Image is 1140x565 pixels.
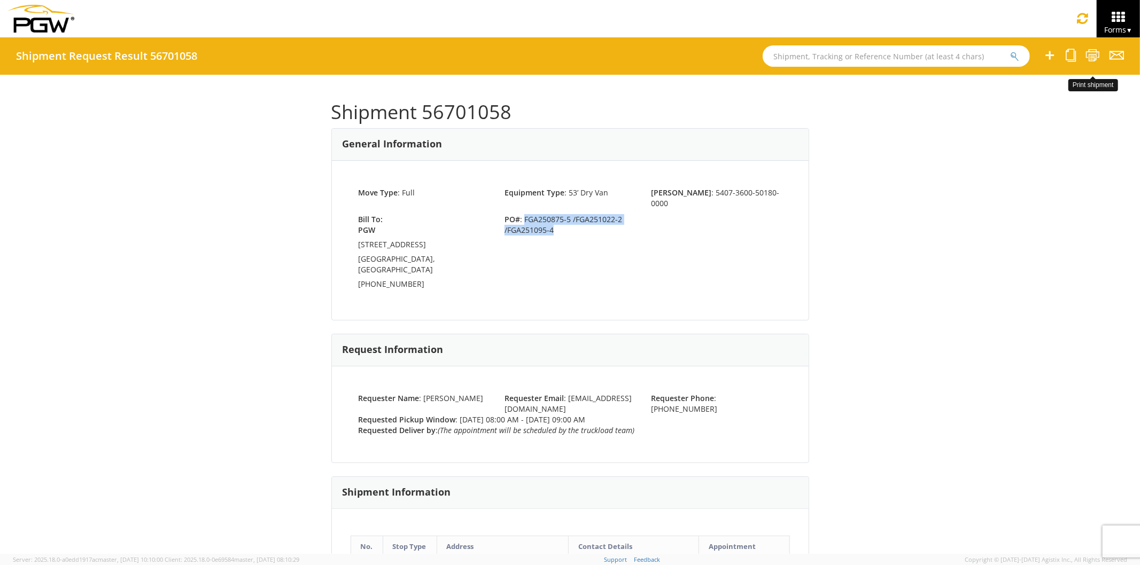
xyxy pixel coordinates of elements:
[497,214,643,236] span: : FGA250875-5 /FGA251022-2 /FGA251095-4
[343,139,443,150] h3: General Information
[634,555,660,563] a: Feedback
[763,45,1030,67] input: Shipment, Tracking or Reference Number (at least 4 chars)
[965,555,1127,564] span: Copyright © [DATE]-[DATE] Agistix Inc., All Rights Reserved
[359,239,489,254] td: [STREET_ADDRESS]
[383,536,437,557] th: Stop Type
[331,101,809,123] h1: Shipment 56701058
[359,393,420,403] strong: Requester Name
[568,536,699,557] th: Contact Details
[98,555,163,563] span: master, [DATE] 10:10:00
[343,344,444,355] h3: Request Information
[165,555,299,563] span: Client: 2025.18.0-0e69584
[359,393,484,403] span: : [PERSON_NAME]
[651,393,717,414] span: : [PHONE_NUMBER]
[438,425,635,435] i: (The appointment will be scheduled by the truckload team)
[1126,26,1133,35] span: ▼
[505,214,520,224] strong: PO#
[437,536,568,557] th: Address
[359,425,436,435] strong: Requested Deliver by
[505,187,564,198] strong: Equipment Type
[343,487,451,498] h3: Shipment Information
[1104,25,1133,35] span: Forms
[1068,79,1118,91] div: Print shipment
[505,393,632,414] span: : [EMAIL_ADDRESS][DOMAIN_NAME]
[351,536,383,557] th: No.
[651,393,714,403] strong: Requester Phone
[16,50,197,62] h4: Shipment Request Result 56701058
[651,187,711,198] strong: [PERSON_NAME]
[359,414,456,425] strong: Requested Pickup Window
[234,555,299,563] span: master, [DATE] 08:10:29
[13,555,163,563] span: Server: 2025.18.0-a0edd1917ac
[359,425,438,435] span: :
[604,555,627,563] a: Support
[505,393,564,403] strong: Requester Email
[8,5,74,33] img: pgw-form-logo-1aaa8060b1cc70fad034.png
[359,187,415,198] span: : Full
[651,187,779,208] span: : 5407-3600-50180-0000
[359,279,489,293] td: [PHONE_NUMBER]
[359,254,489,279] td: [GEOGRAPHIC_DATA], [GEOGRAPHIC_DATA]
[359,214,383,224] strong: Bill To:
[699,536,789,557] th: Appointment
[359,414,586,425] span: : [DATE] 08:00 AM - [DATE] 09:00 AM
[359,187,398,198] strong: Move Type
[359,225,376,235] strong: PGW
[505,187,608,198] span: : 53’ Dry Van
